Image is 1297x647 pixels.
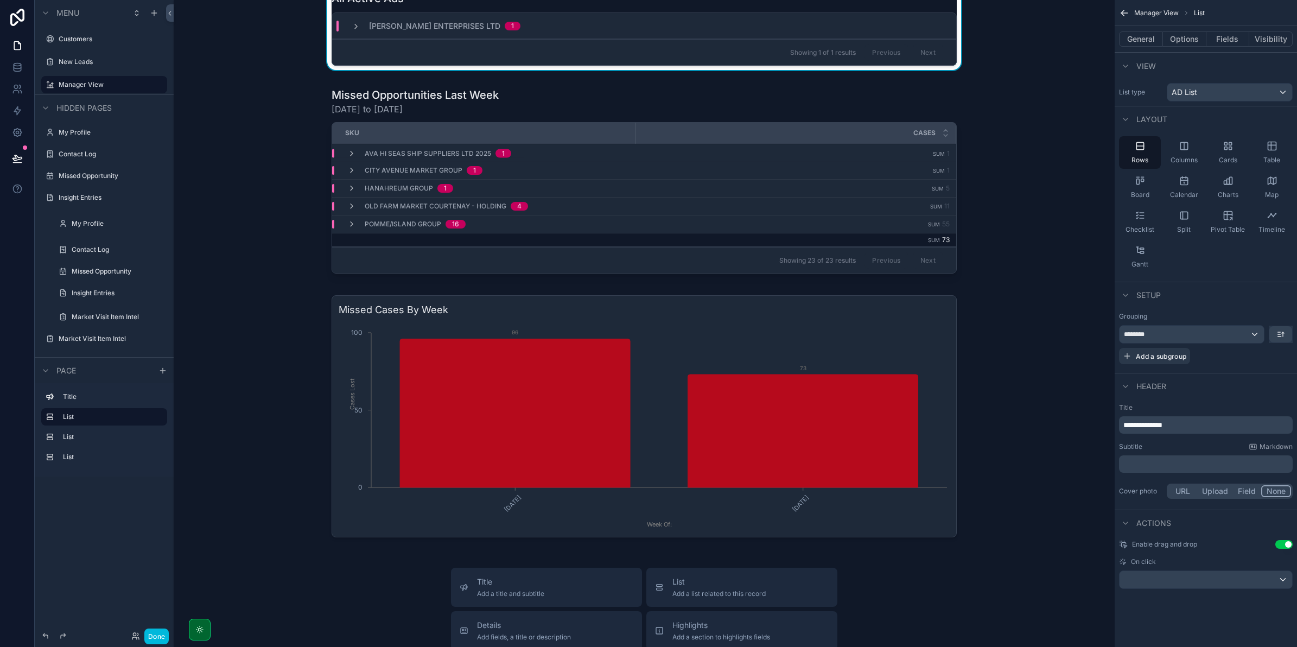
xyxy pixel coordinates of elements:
button: Map [1251,171,1293,204]
span: Title [477,576,544,587]
button: Table [1251,136,1293,169]
span: 73 [942,236,950,244]
span: Add a list related to this record [672,589,766,598]
span: Pomme/Island Group [365,220,441,229]
span: Columns [1171,156,1198,164]
span: Cards [1219,156,1237,164]
button: Checklist [1119,206,1161,238]
label: Insight Entries [72,289,161,297]
label: New Leads [59,58,161,66]
label: Market Visit Item Intel [72,313,161,321]
span: 1 [947,166,950,174]
span: AD List [1172,87,1197,98]
label: Insight Entries [59,193,161,202]
button: Calendar [1163,171,1205,204]
label: List [63,433,158,441]
button: Fields [1206,31,1250,47]
label: Title [63,392,158,401]
span: Showing 23 of 23 results [779,256,856,265]
span: Add a subgroup [1136,352,1186,360]
label: Grouping [1119,312,1147,321]
button: Gantt [1119,240,1161,273]
label: List type [1119,88,1162,97]
label: Missed Opportunity [59,172,161,180]
div: 1 [444,184,447,193]
span: Gantt [1131,260,1148,269]
div: 16 [452,220,459,229]
span: Board [1131,191,1149,199]
span: 1 [947,149,950,157]
span: Map [1265,191,1279,199]
label: Contact Log [59,150,161,158]
label: Market Visit Item Intel [59,334,161,343]
span: Charts [1218,191,1238,199]
div: 1 [473,166,476,175]
span: Manager View [1134,9,1179,17]
span: Actions [1136,518,1171,529]
span: 11 [944,202,950,210]
div: scrollable content [1119,455,1293,473]
small: Sum [933,151,945,157]
button: TitleAdd a title and subtitle [451,568,642,607]
label: Subtitle [1119,442,1142,451]
small: Sum [933,168,945,174]
button: Columns [1163,136,1205,169]
small: Sum [928,237,940,243]
span: Split [1177,225,1191,234]
span: Highlights [672,620,770,631]
div: scrollable content [35,383,174,477]
span: Details [477,620,571,631]
span: 5 [946,184,950,192]
small: Sum [928,221,940,227]
label: List [63,453,158,461]
span: Showing 1 of 1 results [790,48,856,57]
span: Rows [1131,156,1148,164]
label: Customers [59,35,161,43]
button: Timeline [1251,206,1293,238]
span: [PERSON_NAME] Enterprises Ltd [369,21,500,31]
button: Rows [1119,136,1161,169]
label: Manager View [59,80,161,89]
label: My Profile [72,219,161,228]
button: URL [1168,485,1197,497]
span: Header [1136,381,1166,392]
span: City Avenue Market Group [365,166,462,175]
label: List [63,413,158,421]
label: Missed Opportunity [72,267,161,276]
span: Old Farm Market Courtenay - Holding [365,202,506,211]
button: Split [1163,206,1205,238]
a: My Profile [59,128,161,137]
div: 1 [502,149,505,158]
span: Cases [913,129,936,137]
span: Table [1263,156,1280,164]
small: Sum [932,186,944,192]
div: scrollable content [1119,416,1293,434]
span: Add a title and subtitle [477,589,544,598]
span: View [1136,61,1156,72]
span: Ava Hi Seas Ship Suppliers Ltd 2025 [365,149,491,158]
button: Upload [1197,485,1233,497]
span: Menu [56,8,79,18]
button: Field [1233,485,1262,497]
span: List [1194,9,1205,17]
span: Page [56,365,76,376]
button: Charts [1207,171,1249,204]
span: On click [1131,557,1156,566]
span: 55 [942,220,950,228]
span: Add a section to highlights fields [672,633,770,642]
small: Sum [930,204,942,210]
button: Visibility [1249,31,1293,47]
span: Checklist [1126,225,1154,234]
span: Enable drag and drop [1132,540,1197,549]
span: Calendar [1170,191,1198,199]
span: Setup [1136,290,1161,301]
span: Timeline [1258,225,1285,234]
button: Board [1119,171,1161,204]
